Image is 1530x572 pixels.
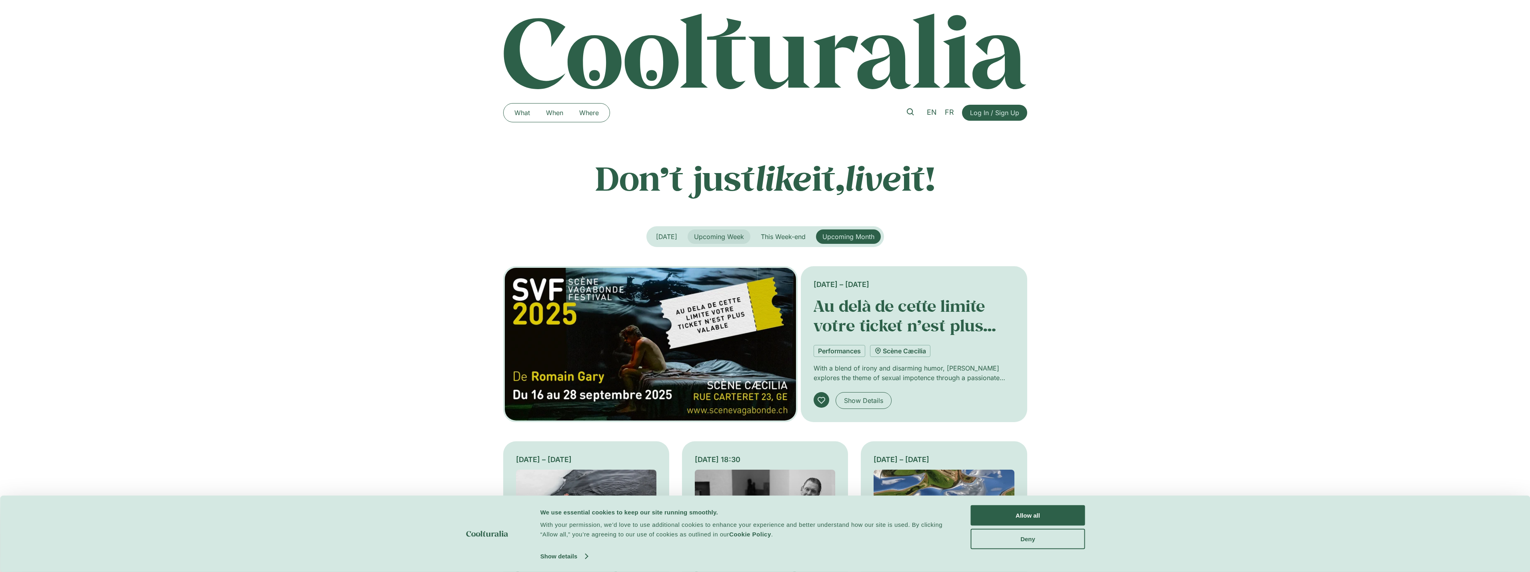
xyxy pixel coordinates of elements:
div: [DATE] – [DATE] [516,454,656,465]
a: EN [923,107,941,118]
span: . [771,531,773,538]
p: With a blend of irony and disarming humor, [PERSON_NAME] explores the theme of sexual impotence t... [814,363,1014,383]
span: EN [927,108,937,116]
span: Log In / Sign Up [970,108,1019,118]
p: Don’t just it, it! [503,158,1027,198]
em: live [845,155,902,200]
img: Coolturalia - Tannhäuser de Richard Wagner [516,470,656,564]
span: FR [945,108,954,116]
a: Cookie Policy [729,531,771,538]
button: Allow all [971,505,1085,526]
div: We use essential cookies to keep our site running smoothly. [540,507,953,517]
a: When [538,106,571,119]
div: [DATE] 18:30 [695,454,835,465]
span: Upcoming Week [694,233,744,241]
em: like [755,155,812,200]
a: Show Details [836,392,892,409]
span: [DATE] [656,233,677,241]
a: Scène Cæcilia [870,345,930,357]
a: Where [571,106,607,119]
nav: Menu [506,106,607,119]
div: [DATE] – [DATE] [874,454,1014,465]
a: Log In / Sign Up [962,105,1027,121]
a: Au delà de cette limite votre ticket n’est plus valable [814,295,996,355]
span: Upcoming Month [822,233,874,241]
img: Coolturalia - Au delà de cette limite votre ticket n'est plus valable, de Romain Gary, mise en sc... [503,266,798,422]
span: With your permission, we’d love to use additional cookies to enhance your experience and better u... [540,521,943,538]
span: This Week-end [761,233,806,241]
button: Deny [971,528,1085,549]
div: [DATE] – [DATE] [814,279,1014,290]
a: Show details [540,550,588,562]
img: logo [466,531,508,537]
a: FR [941,107,958,118]
img: Coolturalia - Méandres [874,470,1014,564]
span: Show Details [844,396,883,405]
a: Performances [814,345,865,357]
a: What [506,106,538,119]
